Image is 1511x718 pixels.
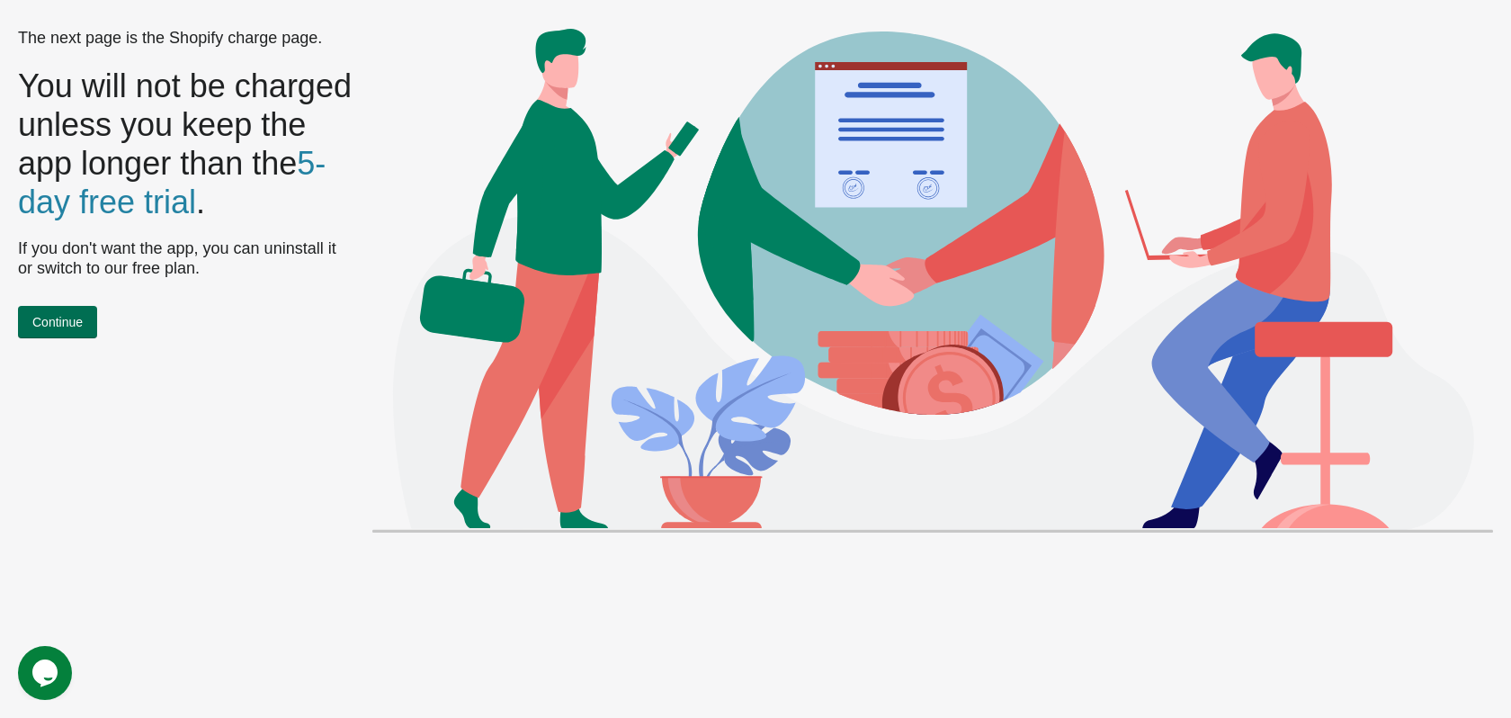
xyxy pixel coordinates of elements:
button: Continue [18,306,97,338]
p: The next page is the Shopify charge page. [18,29,354,49]
p: You will not be charged unless you keep the app longer than the . [18,67,354,222]
span: 5-day free trial [18,145,326,220]
p: If you don't want the app, you can uninstall it or switch to our free plan. [18,239,354,278]
iframe: chat widget [18,646,76,700]
span: Continue [32,315,83,329]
